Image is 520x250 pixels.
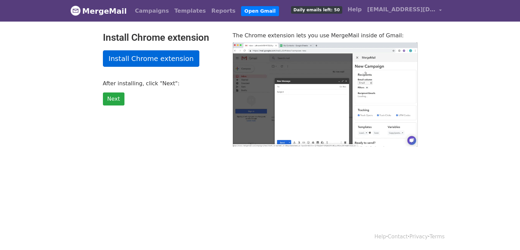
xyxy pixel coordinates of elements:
[172,4,209,18] a: Templates
[291,6,342,14] span: Daily emails left: 50
[367,5,436,14] span: [EMAIL_ADDRESS][DOMAIN_NAME]
[409,234,428,240] a: Privacy
[345,3,364,16] a: Help
[233,32,417,39] p: The Chrome extension lets you use MergeMail inside of Gmail:
[388,234,408,240] a: Contact
[103,50,200,67] a: Install Chrome extension
[103,92,124,105] a: Next
[486,217,520,250] iframe: Chat Widget
[103,80,223,87] p: After installing, click "Next":
[132,4,172,18] a: Campaigns
[364,3,444,19] a: [EMAIL_ADDRESS][DOMAIN_NAME]
[103,32,223,43] h2: Install Chrome extension
[374,234,386,240] a: Help
[70,5,81,16] img: MergeMail logo
[429,234,444,240] a: Terms
[209,4,238,18] a: Reports
[70,4,127,18] a: MergeMail
[288,3,345,16] a: Daily emails left: 50
[241,6,279,16] a: Open Gmail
